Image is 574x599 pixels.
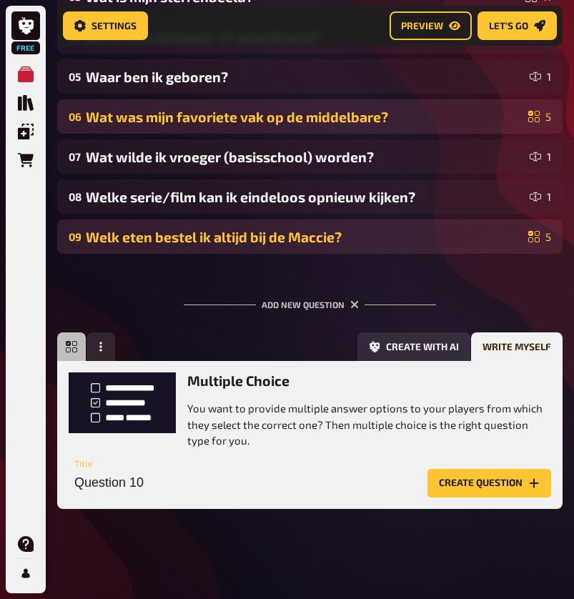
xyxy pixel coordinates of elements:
div: 1 [530,151,551,162]
div: 08 [69,190,80,203]
span: Preview [401,21,443,31]
div: 5 [528,231,551,242]
div: Wat was mijn favoriete vak op de middelbare? [86,109,523,125]
button: Preview [390,11,472,40]
button: Create question [427,469,551,497]
span: Settings [91,21,137,31]
div: 05 [69,70,80,83]
button: Create with AI [357,332,470,361]
div: Welk eten bestel ik altijd bij de Maccie? [86,229,523,245]
h3: Multiple Choice [187,372,551,389]
div: Add new question [184,277,437,321]
button: Let's go [477,11,557,40]
button: Write myself [471,332,563,361]
span: Let's go [489,21,528,31]
button: Settings [63,11,148,40]
div: 1 [530,191,551,202]
div: Welke serie/film kan ik eindeloos opnieuw kijken? [86,189,524,205]
div: 1 [530,71,551,82]
div: 06 [69,110,80,123]
input: Title [69,469,422,497]
div: 07 [69,150,80,163]
div: 09 [69,230,80,243]
div: Waar ben ik geboren? [86,69,524,85]
div: 5 [528,111,551,122]
div: Wat wilde ik vroeger (basisschool) worden? [86,149,524,165]
span: Free [13,44,39,52]
p: You want to provide multiple answer options to your players from which they select the correct on... [187,400,551,449]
